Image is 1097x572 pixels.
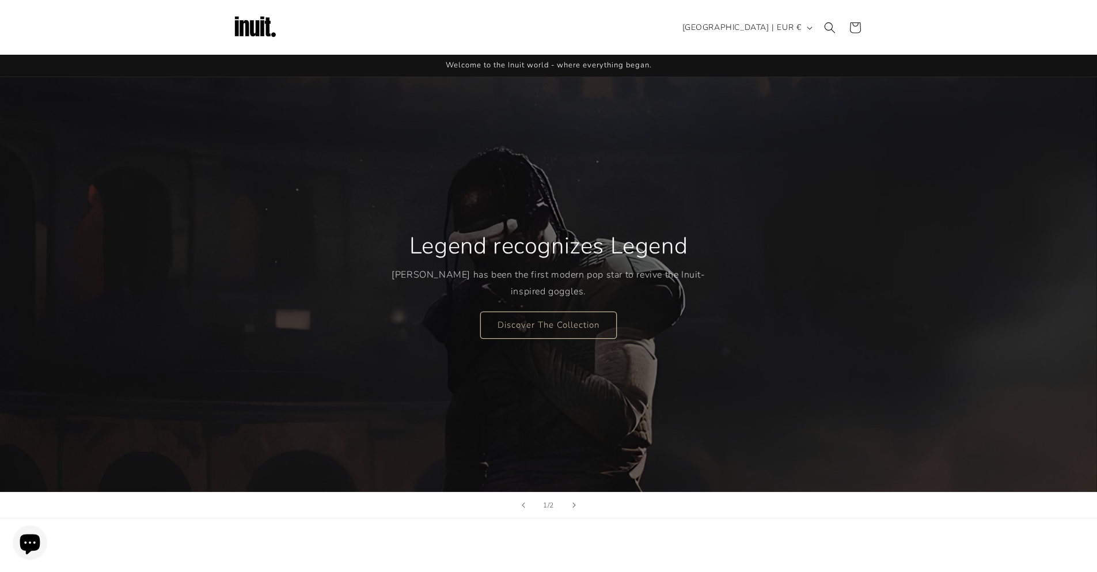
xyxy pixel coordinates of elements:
[9,525,51,563] inbox-online-store-chat: Shopify online store chat
[232,55,866,77] div: Announcement
[561,493,587,518] button: Next slide
[682,21,802,33] span: [GEOGRAPHIC_DATA] | EUR €
[817,15,842,40] summary: Search
[548,499,550,511] span: /
[409,231,688,261] h2: Legend recognizes Legend
[675,17,817,39] button: [GEOGRAPHIC_DATA] | EUR €
[392,267,705,300] p: [PERSON_NAME] has been the first modern pop star to revive the Inuit-inspired goggles.
[446,60,652,70] span: Welcome to the Inuit world - where everything began.
[480,311,617,338] a: Discover The Collection
[543,499,548,511] span: 1
[232,5,278,51] img: Inuit Logo
[511,493,536,518] button: Previous slide
[549,499,554,511] span: 2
